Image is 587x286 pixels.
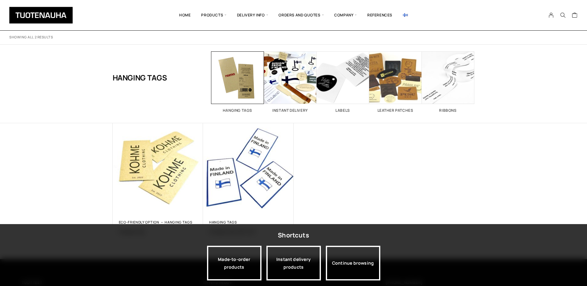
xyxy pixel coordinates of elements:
div: Shortcuts [278,230,309,241]
img: Tuotenauha Oy [9,7,73,24]
p: Showing all 2 results [9,35,53,40]
h2: Hanging tags [211,109,264,112]
a: Cart [572,12,578,19]
div: Continue browsing [326,246,380,280]
span: Products [196,5,231,26]
span: Delivery info [232,5,273,26]
a: References [362,5,398,26]
a: Visit product category Instant delivery [264,51,317,112]
h1: Hanging tags [113,51,167,104]
a: Instant delivery products [266,246,321,280]
h2: Ribbons [422,109,474,112]
a: Visit product category Hanging tags [211,51,264,112]
a: Home [174,5,196,26]
button: Search [557,12,569,18]
h2: Labels [317,109,369,112]
a: Visit product category Ribbons [422,51,474,112]
img: Suomi [403,13,408,17]
span: Company [329,5,362,26]
a: Visit product category Labels [317,51,369,112]
h2: Leather patches [369,109,422,112]
a: Visit product category Leather patches [369,51,422,112]
h2: Instant delivery [264,109,317,112]
span: Orders and quotes [273,5,329,26]
a: Made-to-order products [207,246,261,280]
a: Hanging tags [209,220,237,224]
a: Hanging tags [165,220,192,224]
a: Eco-friendly option [119,220,159,224]
a: My Account [545,12,557,18]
